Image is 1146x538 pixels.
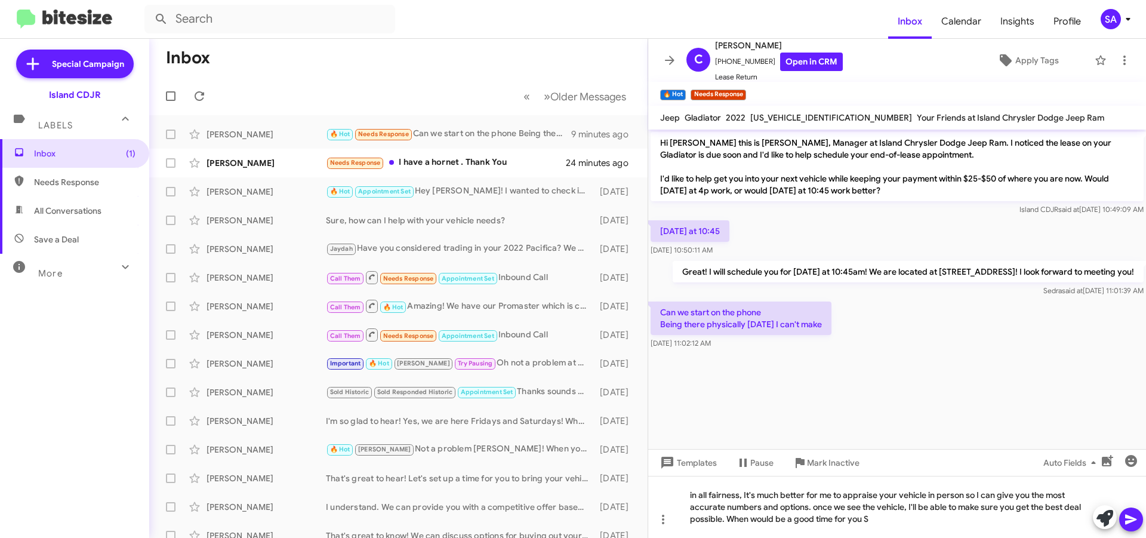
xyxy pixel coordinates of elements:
[658,452,717,474] span: Templates
[651,132,1144,201] p: Hi [PERSON_NAME] this is [PERSON_NAME], Manager at Island Chrysler Dodge Jeep Ram. I noticed the ...
[651,220,729,242] p: [DATE] at 10:45
[207,329,326,341] div: [PERSON_NAME]
[326,127,571,141] div: Can we start on the phone Being there physically [DATE] I can't make
[38,120,73,131] span: Labels
[594,386,638,398] div: [DATE]
[726,452,783,474] button: Pause
[326,501,594,513] div: I understand. We can provide you with a competitive offer based on your vehicle's condition and m...
[966,50,1089,71] button: Apply Tags
[326,472,594,484] div: That's great to hear! Let's set up a time for you to bring your vehicle in. When are you available?
[594,214,638,226] div: [DATE]
[917,112,1104,123] span: Your Friends at Island Chrysler Dodge Jeep Ram
[326,185,594,198] div: Hey [PERSON_NAME]! I wanted to check in and see if you were still in the market for a new vehicle...
[685,112,721,123] span: Gladiator
[207,214,326,226] div: [PERSON_NAME]
[651,339,711,348] span: [DATE] 11:02:12 AM
[694,50,703,69] span: C
[651,302,831,335] p: Can we start on the phone Being there physically [DATE] I can't make
[550,90,626,103] span: Older Messages
[326,327,594,342] div: Inbound Call
[16,50,134,78] a: Special Campaign
[1058,205,1079,214] span: said at
[369,359,389,367] span: 🔥 Hot
[537,84,633,109] button: Next
[207,243,326,255] div: [PERSON_NAME]
[330,245,353,253] span: Jaydah
[34,176,135,188] span: Needs Response
[330,275,361,282] span: Call Them
[144,5,395,33] input: Search
[207,415,326,427] div: [PERSON_NAME]
[358,187,411,195] span: Appointment Set
[516,84,537,109] button: Previous
[326,270,594,285] div: Inbound Call
[715,53,843,71] span: [PHONE_NUMBER]
[726,112,745,123] span: 2022
[207,386,326,398] div: [PERSON_NAME]
[330,445,350,453] span: 🔥 Hot
[383,275,434,282] span: Needs Response
[126,147,135,159] span: (1)
[991,4,1044,39] a: Insights
[1043,452,1101,474] span: Auto Fields
[660,112,680,123] span: Jeep
[397,359,450,367] span: [PERSON_NAME]
[691,90,745,100] small: Needs Response
[458,359,492,367] span: Try Pausing
[326,214,594,226] div: Sure, how can I help with your vehicle needs?
[383,303,403,311] span: 🔥 Hot
[207,444,326,456] div: [PERSON_NAME]
[566,157,638,169] div: 24 minutes ago
[207,186,326,198] div: [PERSON_NAME]
[207,157,326,169] div: [PERSON_NAME]
[34,147,135,159] span: Inbox
[523,89,530,104] span: «
[594,358,638,370] div: [DATE]
[330,303,361,311] span: Call Them
[594,186,638,198] div: [DATE]
[932,4,991,39] a: Calendar
[594,300,638,312] div: [DATE]
[594,329,638,341] div: [DATE]
[1019,205,1144,214] span: Island CDJR [DATE] 10:49:09 AM
[571,128,638,140] div: 9 minutes ago
[383,332,434,340] span: Needs Response
[594,444,638,456] div: [DATE]
[207,472,326,484] div: [PERSON_NAME]
[1062,286,1083,295] span: said at
[326,242,594,256] div: Have you considered trading in your 2022 Pacifica? We did just get in the all new 2026 models!
[207,128,326,140] div: [PERSON_NAME]
[330,159,381,167] span: Needs Response
[326,385,594,399] div: Thanks sounds good! See you then
[544,89,550,104] span: »
[442,332,494,340] span: Appointment Set
[377,388,453,396] span: Sold Responded Historic
[1090,9,1133,29] button: SA
[780,53,843,71] a: Open in CRM
[49,89,101,101] div: Island CDJR
[326,442,594,456] div: Not a problem [PERSON_NAME]! When you are in the market to sell or purchase a new vehicle, I am h...
[330,359,361,367] span: Important
[715,71,843,83] span: Lease Return
[358,130,409,138] span: Needs Response
[207,358,326,370] div: [PERSON_NAME]
[330,332,361,340] span: Call Them
[517,84,633,109] nav: Page navigation example
[166,48,210,67] h1: Inbox
[594,415,638,427] div: [DATE]
[594,272,638,284] div: [DATE]
[888,4,932,39] a: Inbox
[52,58,124,70] span: Special Campaign
[207,272,326,284] div: [PERSON_NAME]
[330,187,350,195] span: 🔥 Hot
[1044,4,1090,39] a: Profile
[1015,50,1059,71] span: Apply Tags
[673,261,1144,282] p: Great! I will schedule you for [DATE] at 10:45am! We are located at [STREET_ADDRESS]! I look forw...
[326,356,594,370] div: Oh not a problem at all [PERSON_NAME] I completely understand! I am here to help when you are ready!
[594,501,638,513] div: [DATE]
[34,205,101,217] span: All Conversations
